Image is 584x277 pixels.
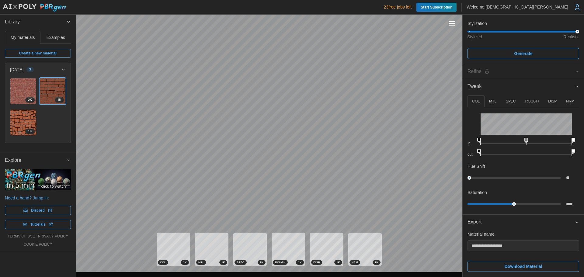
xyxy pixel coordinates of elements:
[463,230,584,277] div: Export
[566,99,574,104] p: NRM
[30,220,46,229] span: Tutorials
[5,195,71,201] p: Need a hand? Jump in:
[5,76,71,143] div: [DATE]3
[23,242,52,247] a: cookie policy
[8,234,35,239] a: terms of use
[548,99,557,104] p: DISP
[28,98,32,102] span: 2 K
[468,68,575,75] div: Refine
[298,260,302,265] span: 1 K
[38,234,68,239] a: privacy policy
[525,99,539,104] p: ROUGH
[19,49,57,57] span: Create a new material
[5,220,71,229] a: Tutorials
[506,99,516,104] p: SPEC
[11,34,35,40] p: My materials
[5,49,71,58] a: Create a new material
[489,99,496,104] p: MTL
[10,109,36,136] a: luFJRHVpBrsVB7Qw8y3Y1K
[5,169,71,190] img: PBRgen explained in 5 minutes
[463,94,584,214] div: Tweak
[468,231,579,237] p: Material name
[468,152,476,157] p: out
[40,78,66,104] img: 0MrzOnzaSVeftOLf6ngd
[275,260,286,265] span: ROUGH
[463,79,584,94] button: Tweak
[198,260,204,265] span: MTL
[468,20,579,26] p: Stylization
[448,19,456,28] button: Toggle viewport controls
[10,78,36,104] img: egAnoeCst2iQAwh2THha
[468,189,487,196] p: Saturation
[40,78,66,104] a: 0MrzOnzaSVeftOLf6ngd1K
[336,260,340,265] span: 1 K
[10,110,36,136] img: luFJRHVpBrsVB7Qw8y3Y
[468,163,485,169] p: Hue Shift
[505,261,542,272] span: Download Material
[472,99,480,104] p: COL
[468,215,575,230] span: Export
[514,48,533,59] span: Generate
[260,260,263,265] span: 1 K
[47,35,65,40] span: Examples
[467,4,568,10] p: Welcome, [DEMOGRAPHIC_DATA][PERSON_NAME]
[352,260,358,265] span: NRM
[313,260,320,265] span: DISP
[468,79,575,94] span: Tweak
[29,67,31,72] span: 3
[468,261,579,272] button: Download Material
[10,78,36,104] a: egAnoeCst2iQAwh2THha2K
[375,260,378,265] span: 1 K
[5,15,66,29] span: Library
[237,260,245,265] span: SPEC
[416,3,457,12] a: Start Subscription
[421,3,452,12] span: Start Subscription
[5,153,66,168] span: Explore
[221,260,225,265] span: 1 K
[468,141,476,146] p: in
[5,63,71,76] button: [DATE]3
[183,260,187,265] span: 1 K
[28,129,32,134] span: 1 K
[10,67,23,73] p: [DATE]
[384,4,412,10] p: 23 free jobs left
[5,206,71,215] a: Discord
[160,260,166,265] span: COL
[463,215,584,230] button: Export
[57,98,61,102] span: 1 K
[463,64,584,79] button: Refine
[2,4,66,12] img: AIxPoly PBRgen
[468,48,579,59] button: Generate
[31,206,45,215] span: Discord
